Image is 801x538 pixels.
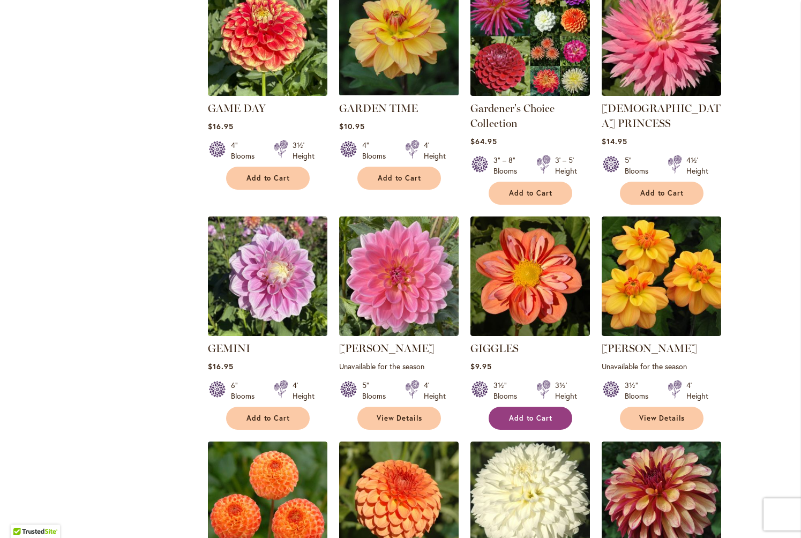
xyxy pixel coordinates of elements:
[493,155,523,176] div: 3" – 8" Blooms
[226,407,310,430] button: Add to Cart
[620,182,703,205] button: Add to Cart
[602,88,721,98] a: GAY PRINCESS
[293,380,315,401] div: 4' Height
[231,380,261,401] div: 6" Blooms
[640,189,684,198] span: Add to Cart
[362,140,392,161] div: 4" Blooms
[555,380,577,401] div: 3½' Height
[339,102,418,115] a: GARDEN TIME
[377,414,423,423] span: View Details
[470,342,519,355] a: GIGGLES
[470,88,590,98] a: Gardener's Choice Collection
[470,102,555,130] a: Gardener's Choice Collection
[339,216,459,336] img: Gerrie Hoek
[509,414,553,423] span: Add to Cart
[208,328,327,338] a: GEMINI
[602,102,721,130] a: [DEMOGRAPHIC_DATA] PRINCESS
[208,102,266,115] a: GAME DAY
[602,361,721,371] p: Unavailable for the season
[378,174,422,183] span: Add to Cart
[625,155,655,176] div: 5" Blooms
[424,380,446,401] div: 4' Height
[8,500,38,530] iframe: Launch Accessibility Center
[339,328,459,338] a: Gerrie Hoek
[208,121,234,131] span: $16.95
[339,121,365,131] span: $10.95
[339,361,459,371] p: Unavailable for the season
[362,380,392,401] div: 5" Blooms
[625,380,655,401] div: 3½" Blooms
[470,361,492,371] span: $9.95
[231,140,261,161] div: 4" Blooms
[602,216,721,336] img: Ginger Snap
[208,88,327,98] a: GAME DAY
[509,189,553,198] span: Add to Cart
[424,140,446,161] div: 4' Height
[470,216,590,336] img: GIGGLES
[208,342,250,355] a: GEMINI
[246,174,290,183] span: Add to Cart
[293,140,315,161] div: 3½' Height
[226,167,310,190] button: Add to Cart
[470,328,590,338] a: GIGGLES
[246,414,290,423] span: Add to Cart
[686,155,708,176] div: 4½' Height
[339,342,435,355] a: [PERSON_NAME]
[357,167,441,190] button: Add to Cart
[602,342,697,355] a: [PERSON_NAME]
[208,216,327,336] img: GEMINI
[489,182,572,205] button: Add to Cart
[489,407,572,430] button: Add to Cart
[493,380,523,401] div: 3½" Blooms
[620,407,703,430] a: View Details
[639,414,685,423] span: View Details
[555,155,577,176] div: 3' – 5' Height
[470,136,497,146] span: $64.95
[602,328,721,338] a: Ginger Snap
[357,407,441,430] a: View Details
[208,361,234,371] span: $16.95
[602,136,627,146] span: $14.95
[686,380,708,401] div: 4' Height
[339,88,459,98] a: GARDEN TIME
